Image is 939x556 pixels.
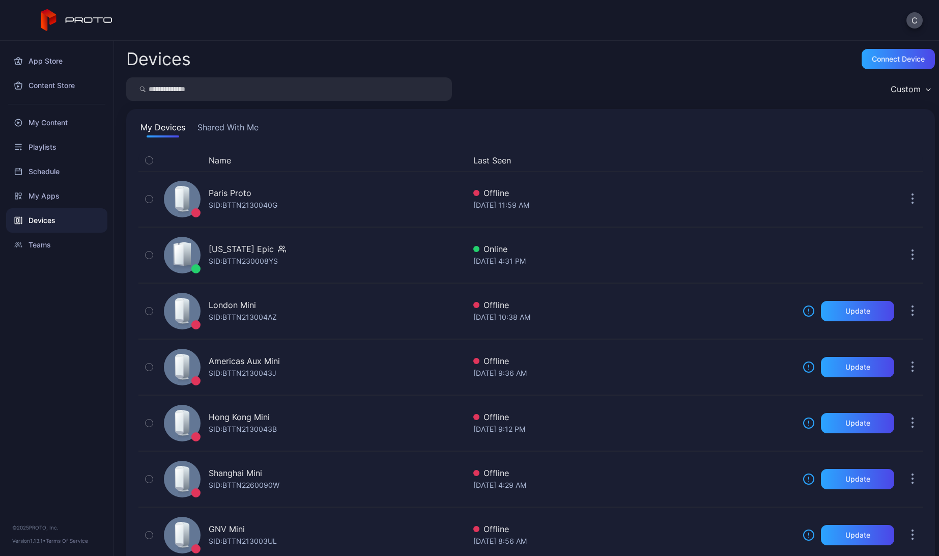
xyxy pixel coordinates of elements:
div: [DATE] 4:31 PM [473,255,794,267]
button: Update [821,301,894,321]
div: GNV Mini [209,523,245,535]
div: Update [845,363,870,371]
div: Update [845,475,870,483]
button: Connect device [862,49,935,69]
button: My Devices [138,121,187,137]
button: Update [821,413,894,433]
div: [DATE] 8:56 AM [473,535,794,547]
div: Update Device [799,154,890,166]
button: Update [821,469,894,489]
a: Devices [6,208,107,233]
div: [DATE] 9:12 PM [473,423,794,435]
div: Custom [891,84,921,94]
div: SID: BTTN230008YS [209,255,278,267]
a: App Store [6,49,107,73]
div: Shanghai Mini [209,467,262,479]
div: Online [473,243,794,255]
div: Update [845,531,870,539]
a: My Apps [6,184,107,208]
a: Playlists [6,135,107,159]
div: [DATE] 9:36 AM [473,367,794,379]
div: SID: BTTN2130040G [209,199,277,211]
div: Connect device [872,55,925,63]
a: Content Store [6,73,107,98]
div: Offline [473,299,794,311]
a: Teams [6,233,107,257]
div: SID: BTTN213003UL [209,535,277,547]
div: Options [902,154,923,166]
div: [DATE] 10:38 AM [473,311,794,323]
div: [DATE] 4:29 AM [473,479,794,491]
span: Version 1.13.1 • [12,538,46,544]
div: [US_STATE] Epic [209,243,274,255]
button: Shared With Me [195,121,261,137]
div: Offline [473,523,794,535]
div: © 2025 PROTO, Inc. [12,523,101,532]
div: Paris Proto [209,187,251,199]
div: SID: BTTN2130043B [209,423,277,435]
button: C [906,12,923,29]
div: Hong Kong Mini [209,411,270,423]
div: Offline [473,411,794,423]
div: Update [845,419,870,427]
button: Name [209,154,231,166]
div: Americas Aux Mini [209,355,280,367]
button: Update [821,525,894,545]
div: London Mini [209,299,256,311]
div: Offline [473,467,794,479]
div: SID: BTTN2260090W [209,479,279,491]
div: SID: BTTN2130043J [209,367,276,379]
a: My Content [6,110,107,135]
a: Terms Of Service [46,538,88,544]
h2: Devices [126,50,191,68]
div: SID: BTTN213004AZ [209,311,277,323]
button: Update [821,357,894,377]
button: Custom [886,77,935,101]
div: Offline [473,355,794,367]
div: Offline [473,187,794,199]
div: [DATE] 11:59 AM [473,199,794,211]
a: Schedule [6,159,107,184]
div: Update [845,307,870,315]
button: Last Seen [473,154,790,166]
